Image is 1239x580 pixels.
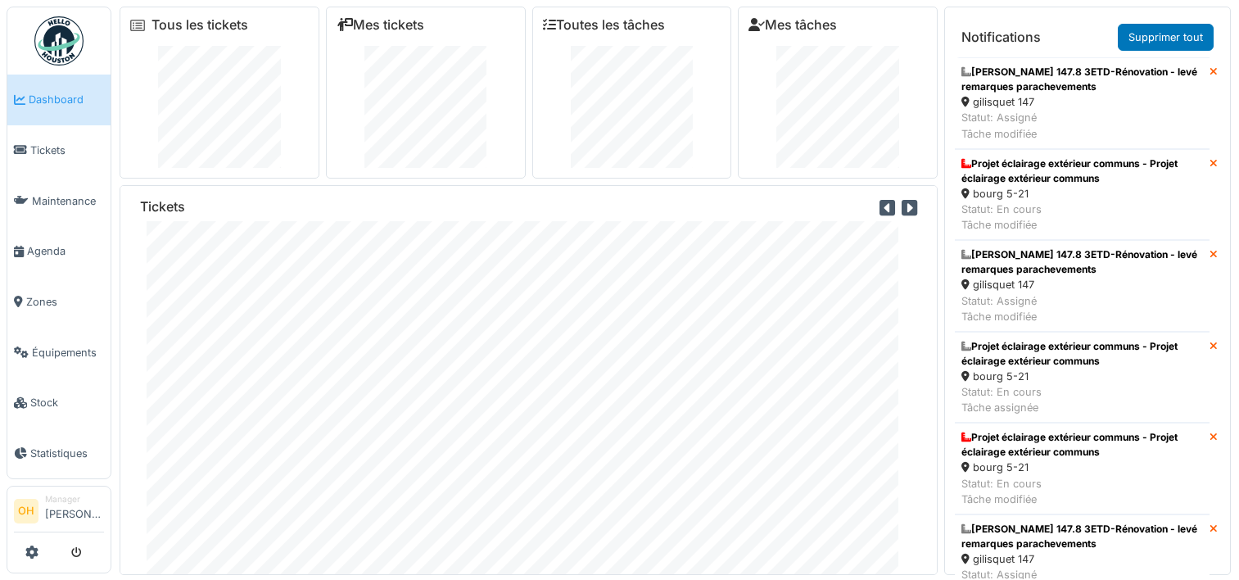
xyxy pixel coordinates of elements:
[955,240,1210,332] a: [PERSON_NAME] 147.8 3ETD-Rénovation - levé remarques parachevements gilisquet 147 Statut: Assigné...
[34,16,84,66] img: Badge_color-CXgf-gQk.svg
[7,277,111,328] a: Zones
[543,17,665,33] a: Toutes les tâches
[961,110,1203,141] div: Statut: Assigné Tâche modifiée
[961,277,1203,292] div: gilisquet 147
[7,428,111,479] a: Statistiques
[961,551,1203,567] div: gilisquet 147
[955,57,1210,149] a: [PERSON_NAME] 147.8 3ETD-Rénovation - levé remarques parachevements gilisquet 147 Statut: Assigné...
[7,125,111,176] a: Tickets
[961,384,1203,415] div: Statut: En cours Tâche assignée
[29,92,104,107] span: Dashboard
[26,294,104,310] span: Zones
[151,17,248,33] a: Tous les tickets
[32,193,104,209] span: Maintenance
[961,65,1203,94] div: [PERSON_NAME] 147.8 3ETD-Rénovation - levé remarques parachevements
[30,395,104,410] span: Stock
[45,493,104,505] div: Manager
[961,339,1203,369] div: Projet éclairage extérieur communs - Projet éclairage extérieur communs
[7,226,111,277] a: Agenda
[961,156,1203,186] div: Projet éclairage extérieur communs - Projet éclairage extérieur communs
[748,17,837,33] a: Mes tâches
[961,247,1203,277] div: [PERSON_NAME] 147.8 3ETD-Rénovation - levé remarques parachevements
[955,423,1210,514] a: Projet éclairage extérieur communs - Projet éclairage extérieur communs bourg 5-21 Statut: En cou...
[1118,24,1214,51] a: Supprimer tout
[961,476,1203,507] div: Statut: En cours Tâche modifiée
[961,430,1203,460] div: Projet éclairage extérieur communs - Projet éclairage extérieur communs
[140,199,185,215] h6: Tickets
[14,493,104,532] a: OH Manager[PERSON_NAME]
[961,94,1203,110] div: gilisquet 147
[961,186,1203,202] div: bourg 5-21
[27,243,104,259] span: Agenda
[337,17,424,33] a: Mes tickets
[7,175,111,226] a: Maintenance
[7,327,111,378] a: Équipements
[32,345,104,360] span: Équipements
[961,369,1203,384] div: bourg 5-21
[961,522,1203,551] div: [PERSON_NAME] 147.8 3ETD-Rénovation - levé remarques parachevements
[955,332,1210,424] a: Projet éclairage extérieur communs - Projet éclairage extérieur communs bourg 5-21 Statut: En cou...
[7,75,111,125] a: Dashboard
[961,293,1203,324] div: Statut: Assigné Tâche modifiée
[7,378,111,428] a: Stock
[955,149,1210,241] a: Projet éclairage extérieur communs - Projet éclairage extérieur communs bourg 5-21 Statut: En cou...
[961,460,1203,475] div: bourg 5-21
[961,202,1203,233] div: Statut: En cours Tâche modifiée
[30,143,104,158] span: Tickets
[45,493,104,528] li: [PERSON_NAME]
[961,29,1041,45] h6: Notifications
[30,446,104,461] span: Statistiques
[14,499,38,523] li: OH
